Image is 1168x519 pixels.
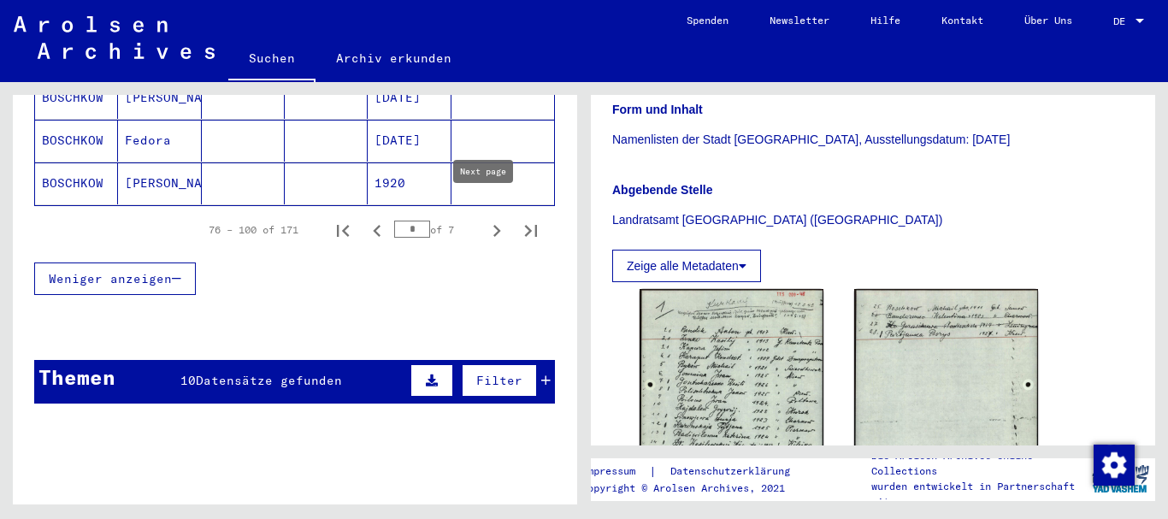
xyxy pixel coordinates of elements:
div: of 7 [394,221,480,238]
mat-cell: BOSCHKOW [35,120,118,162]
mat-cell: BOSCHKOW [35,162,118,204]
a: Datenschutzerklärung [657,463,811,481]
div: Zustimmung ändern [1093,444,1134,485]
p: wurden entwickelt in Partnerschaft mit [871,479,1085,510]
button: Next page [480,213,514,247]
p: Copyright © Arolsen Archives, 2021 [581,481,811,496]
span: DE [1113,15,1132,27]
button: Weniger anzeigen [34,262,196,295]
mat-cell: BOSCHKOW [35,77,118,119]
button: Zeige alle Metadaten [612,250,761,282]
mat-cell: [PERSON_NAME] [118,162,201,204]
button: Filter [462,364,537,397]
mat-cell: Fedora [118,120,201,162]
mat-cell: [DATE] [368,120,451,162]
div: | [581,463,811,481]
p: Die Arolsen Archives Online-Collections [871,448,1085,479]
img: Zustimmung ändern [1094,445,1135,486]
mat-cell: [PERSON_NAME] [118,77,201,119]
div: Themen [38,362,115,392]
span: Weniger anzeigen [49,271,172,286]
span: 10 [180,373,196,388]
a: Suchen [228,38,316,82]
img: yv_logo.png [1088,457,1153,500]
img: Arolsen_neg.svg [14,16,215,59]
mat-cell: [DATE] [368,77,451,119]
b: Form und Inhalt [612,103,703,116]
span: Datensätze gefunden [196,373,342,388]
p: Landratsamt [GEOGRAPHIC_DATA] ([GEOGRAPHIC_DATA]) [612,211,1134,229]
span: Filter [476,373,522,388]
a: Impressum [581,463,649,481]
a: Archiv erkunden [316,38,472,79]
b: Abgebende Stelle [612,183,712,197]
div: 76 – 100 of 171 [209,222,298,238]
button: Previous page [360,213,394,247]
mat-cell: 1920 [368,162,451,204]
button: First page [326,213,360,247]
button: Last page [514,213,548,247]
p: Namenlisten der Stadt [GEOGRAPHIC_DATA], Ausstellungsdatum: [DATE] [612,131,1134,149]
